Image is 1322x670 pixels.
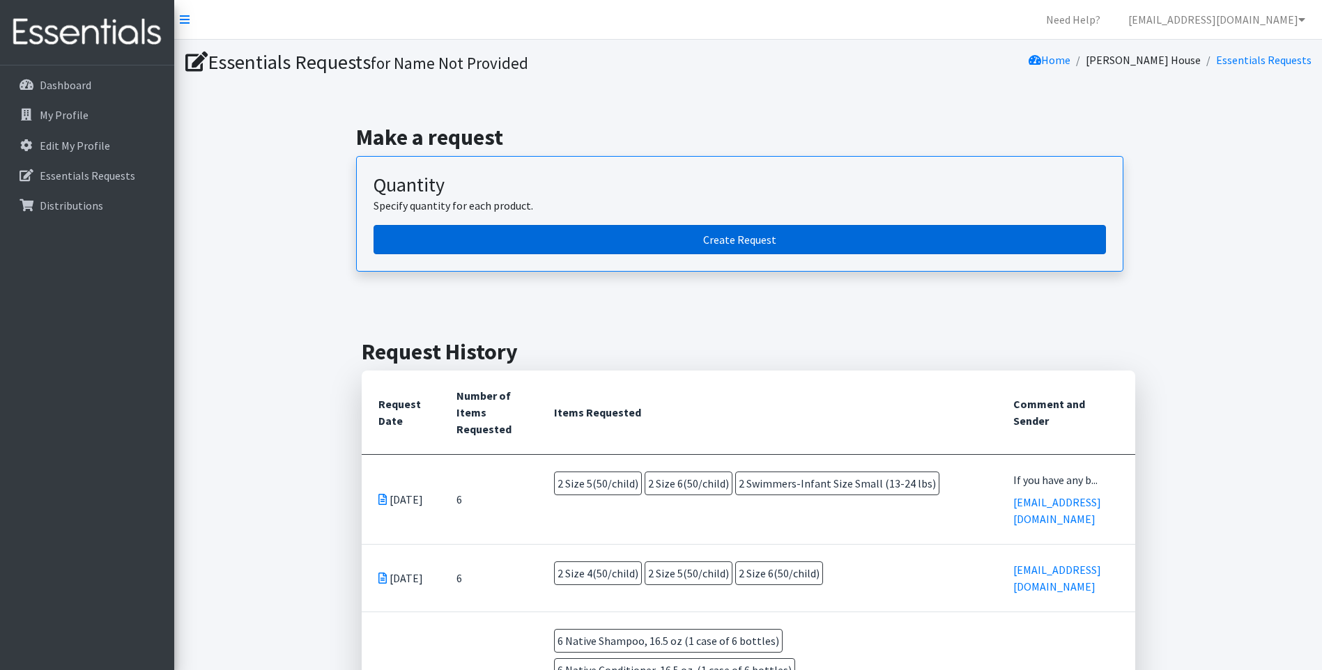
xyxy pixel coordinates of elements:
th: Items Requested [537,371,997,455]
p: Edit My Profile [40,139,110,153]
a: [EMAIL_ADDRESS][DOMAIN_NAME] [1013,495,1101,526]
th: Comment and Sender [997,371,1135,455]
span: 2 Size 5(50/child) [645,561,732,585]
span: 2 Swimmers-Infant Size Small (13-24 lbs) [735,472,939,495]
small: for Name Not Provided [371,53,528,73]
p: Distributions [40,198,103,212]
td: [DATE] [362,454,440,544]
a: Create a request by quantity [374,225,1106,254]
h3: Quantity [374,173,1106,197]
a: [PERSON_NAME] House [1086,53,1201,67]
a: My Profile [6,101,169,129]
p: Essentials Requests [40,169,135,182]
a: Distributions [6,192,169,219]
a: Dashboard [6,71,169,99]
a: Essentials Requests [1216,53,1312,67]
a: Edit My Profile [6,132,169,159]
span: 2 Size 6(50/child) [735,561,823,585]
a: Home [1029,53,1070,67]
span: 2 Size 5(50/child) [554,472,642,495]
span: 2 Size 6(50/child) [645,472,732,495]
div: If you have any b... [1013,472,1118,488]
p: Specify quantity for each product. [374,197,1106,214]
img: HumanEssentials [6,9,169,56]
h2: Make a request [356,124,1140,150]
p: Dashboard [40,78,91,92]
td: 6 [440,454,537,544]
a: Need Help? [1035,6,1112,33]
span: 6 Native Shampoo, 16.5 oz (1 case of 6 bottles) [554,629,783,653]
th: Number of Items Requested [440,371,537,455]
td: 6 [440,544,537,611]
h1: Essentials Requests [185,50,744,75]
td: [DATE] [362,544,440,611]
a: [EMAIL_ADDRESS][DOMAIN_NAME] [1013,563,1101,593]
span: 2 Size 4(50/child) [554,561,642,585]
th: Request Date [362,371,440,455]
h2: Request History [362,338,1135,365]
p: My Profile [40,108,89,122]
a: [EMAIL_ADDRESS][DOMAIN_NAME] [1117,6,1316,33]
a: Essentials Requests [6,162,169,189]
